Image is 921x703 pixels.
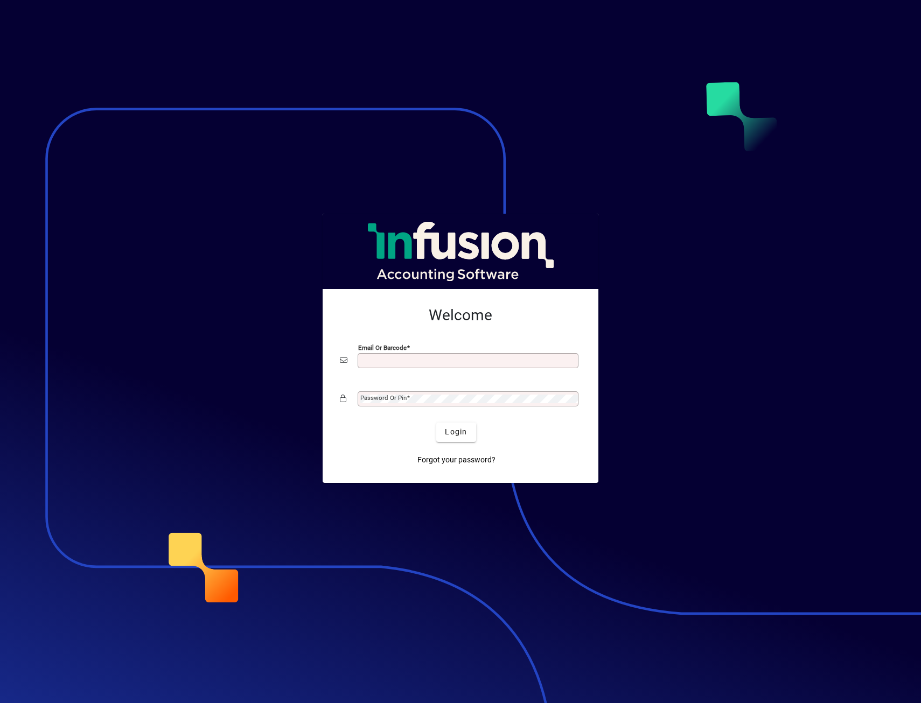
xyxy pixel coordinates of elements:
mat-label: Password or Pin [360,394,407,402]
button: Login [436,423,476,442]
a: Forgot your password? [413,451,500,470]
span: Login [445,426,467,438]
h2: Welcome [340,306,581,325]
mat-label: Email or Barcode [358,343,407,351]
span: Forgot your password? [417,454,496,466]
